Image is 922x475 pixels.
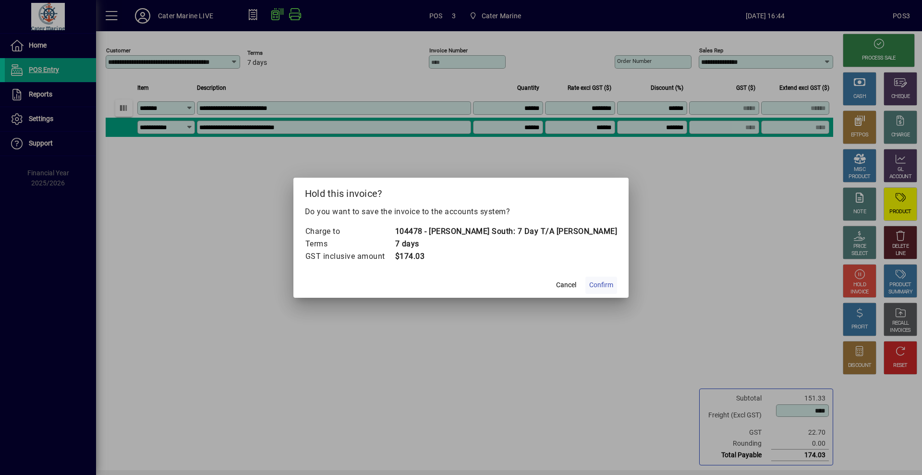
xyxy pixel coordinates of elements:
td: 104478 - [PERSON_NAME] South: 7 Day T/A [PERSON_NAME] [395,225,618,238]
td: Charge to [305,225,395,238]
td: $174.03 [395,250,618,263]
p: Do you want to save the invoice to the accounts system? [305,206,618,218]
td: 7 days [395,238,618,250]
h2: Hold this invoice? [293,178,629,206]
button: Confirm [585,277,617,294]
span: Cancel [556,280,576,290]
button: Cancel [551,277,582,294]
td: GST inclusive amount [305,250,395,263]
td: Terms [305,238,395,250]
span: Confirm [589,280,613,290]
